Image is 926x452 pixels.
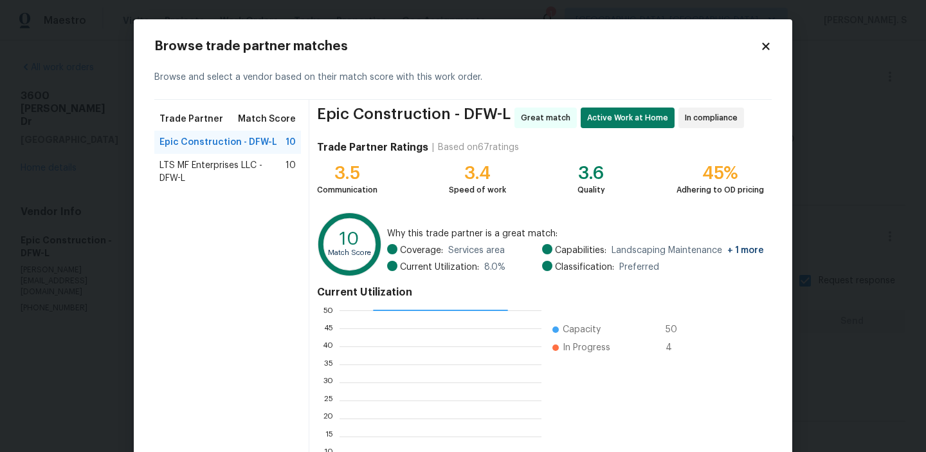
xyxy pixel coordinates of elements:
div: Adhering to OD pricing [676,184,764,196]
div: 3.4 [449,167,506,180]
text: 40 [322,343,333,350]
text: 20 [323,415,333,422]
span: Capabilities: [555,244,606,257]
text: 30 [323,379,333,386]
div: Based on 67 ratings [438,141,519,154]
span: Match Score [238,113,296,126]
span: In compliance [685,111,743,124]
div: Quality [577,184,605,196]
span: Great match [521,111,576,124]
span: Classification: [555,261,614,274]
text: 35 [324,361,333,368]
span: In Progress [563,341,610,354]
div: Communication [317,184,377,196]
text: 15 [325,433,333,440]
div: 3.6 [577,167,605,180]
text: 10 [340,230,359,248]
span: Epic Construction - DFW-L [317,108,511,128]
span: Trade Partner [159,113,223,126]
span: 50 [666,323,686,336]
span: 8.0 % [484,261,505,274]
text: 25 [324,397,333,404]
span: 4 [666,341,686,354]
span: Coverage: [400,244,443,257]
span: LTS MF Enterprises LLC - DFW-L [159,159,286,185]
span: Why this trade partner is a great match: [387,227,764,240]
span: Epic Construction - DFW-L [159,136,277,149]
div: Speed of work [449,184,506,196]
text: 50 [323,306,333,314]
span: 10 [286,136,296,149]
h4: Trade Partner Ratings [317,141,428,154]
div: 45% [676,167,764,180]
text: 45 [323,325,333,332]
span: 10 [286,159,296,185]
text: Match Score [328,249,371,256]
span: Capacity [563,323,601,336]
span: Services area [448,244,505,257]
span: Landscaping Maintenance [612,244,764,257]
div: | [428,141,438,154]
span: Active Work at Home [587,111,673,124]
span: + 1 more [727,246,764,255]
h4: Current Utilization [317,286,764,299]
span: Preferred [619,261,659,274]
h2: Browse trade partner matches [154,40,760,53]
div: 3.5 [317,167,377,180]
span: Current Utilization: [400,261,479,274]
div: Browse and select a vendor based on their match score with this work order. [154,55,772,100]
